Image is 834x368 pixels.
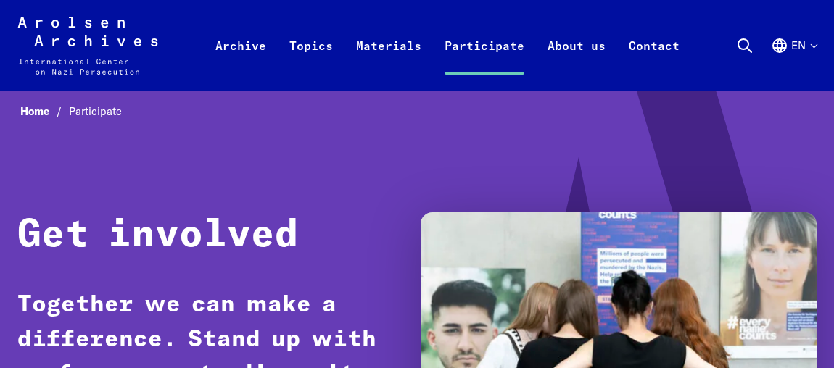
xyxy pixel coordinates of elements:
[20,104,69,118] a: Home
[536,33,617,91] a: About us
[69,104,122,118] span: Participate
[771,37,817,88] button: English, language selection
[17,101,817,122] nav: Breadcrumb
[17,212,299,259] h1: Get involved
[204,33,278,91] a: Archive
[617,33,691,91] a: Contact
[278,33,344,91] a: Topics
[433,33,536,91] a: Participate
[204,17,691,75] nav: Primary
[344,33,433,91] a: Materials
